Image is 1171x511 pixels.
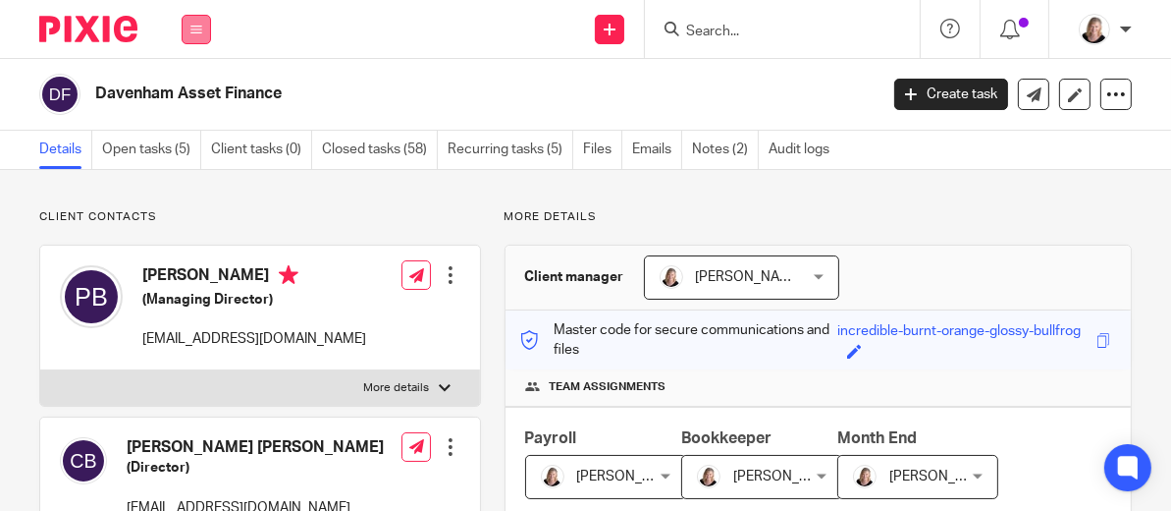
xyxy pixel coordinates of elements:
input: Search [684,24,861,41]
p: Master code for secure communications and files [520,320,837,361]
span: Bookkeeper [681,430,772,446]
h4: [PERSON_NAME] [PERSON_NAME] [127,437,384,458]
span: [PERSON_NAME] [733,470,841,483]
span: Month End [837,430,917,446]
img: K%20Garrattley%20headshot%20black%20top%20cropped.jpg [697,465,720,488]
i: Primary [279,265,298,285]
a: Recurring tasks (5) [448,131,573,169]
h5: (Managing Director) [142,290,366,310]
p: More details [363,380,429,396]
span: Team assignments [550,379,666,395]
img: Pixie [39,16,137,42]
h4: [PERSON_NAME] [142,265,366,290]
img: K%20Garrattley%20headshot%20black%20top%20cropped.jpg [660,265,683,289]
a: Audit logs [769,131,839,169]
h3: Client manager [525,267,624,287]
img: K%20Garrattley%20headshot%20black%20top%20cropped.jpg [853,465,877,488]
a: Details [39,131,92,169]
a: Create task [894,79,1008,110]
a: Open tasks (5) [102,131,201,169]
p: More details [505,209,1132,225]
a: Files [583,131,622,169]
p: [EMAIL_ADDRESS][DOMAIN_NAME] [142,329,366,349]
span: Payroll [525,430,577,446]
div: incredible-burnt-orange-glossy-bullfrog [837,321,1081,344]
p: Client contacts [39,209,481,225]
a: Emails [632,131,682,169]
img: svg%3E [39,74,80,115]
span: [PERSON_NAME] [889,470,997,483]
a: Closed tasks (58) [322,131,438,169]
img: svg%3E [60,437,107,484]
img: K%20Garrattley%20headshot%20black%20top%20cropped.jpg [541,465,564,488]
a: Client tasks (0) [211,131,312,169]
span: [PERSON_NAME] [696,270,804,284]
h2: Davenham Asset Finance [95,84,711,104]
h5: (Director) [127,458,384,478]
img: svg%3E [60,265,123,328]
img: K%20Garrattley%20headshot%20black%20top%20cropped.jpg [1079,14,1110,45]
span: [PERSON_NAME] [577,470,685,483]
a: Notes (2) [692,131,759,169]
